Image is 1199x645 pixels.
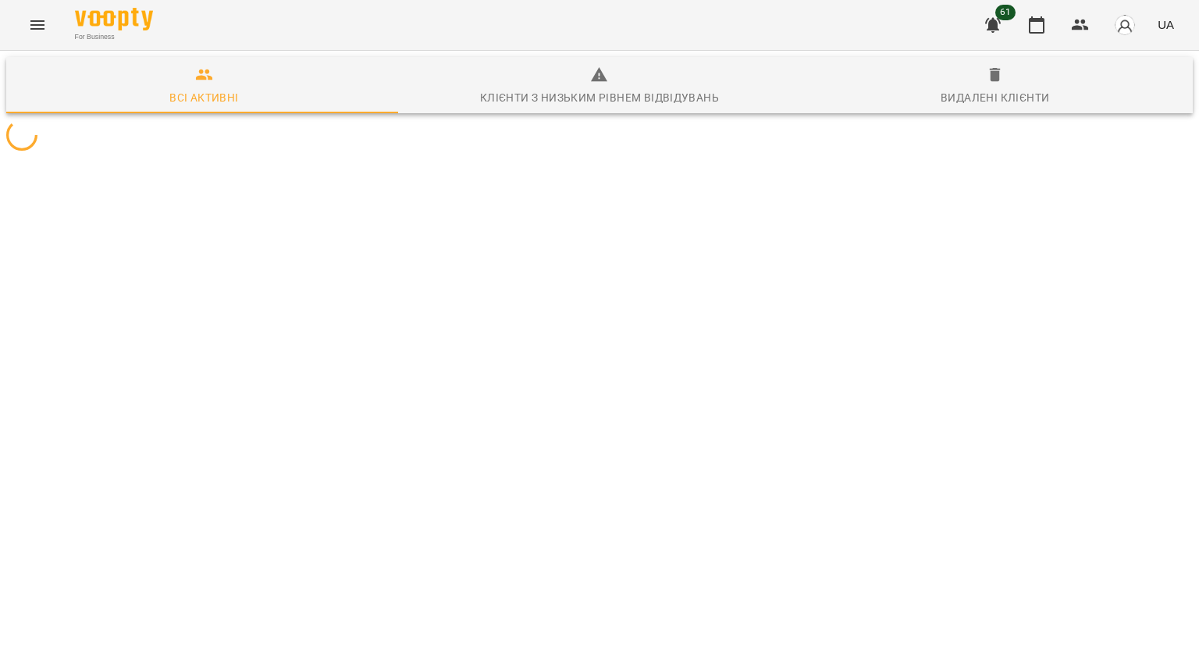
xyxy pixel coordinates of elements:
div: Всі активні [169,88,238,107]
span: For Business [75,32,153,42]
img: avatar_s.png [1114,14,1136,36]
img: Voopty Logo [75,8,153,30]
div: Клієнти з низьким рівнем відвідувань [480,88,719,107]
span: 61 [995,5,1016,20]
button: UA [1151,10,1180,39]
span: UA [1158,16,1174,33]
div: Видалені клієнти [941,88,1049,107]
button: Menu [19,6,56,44]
